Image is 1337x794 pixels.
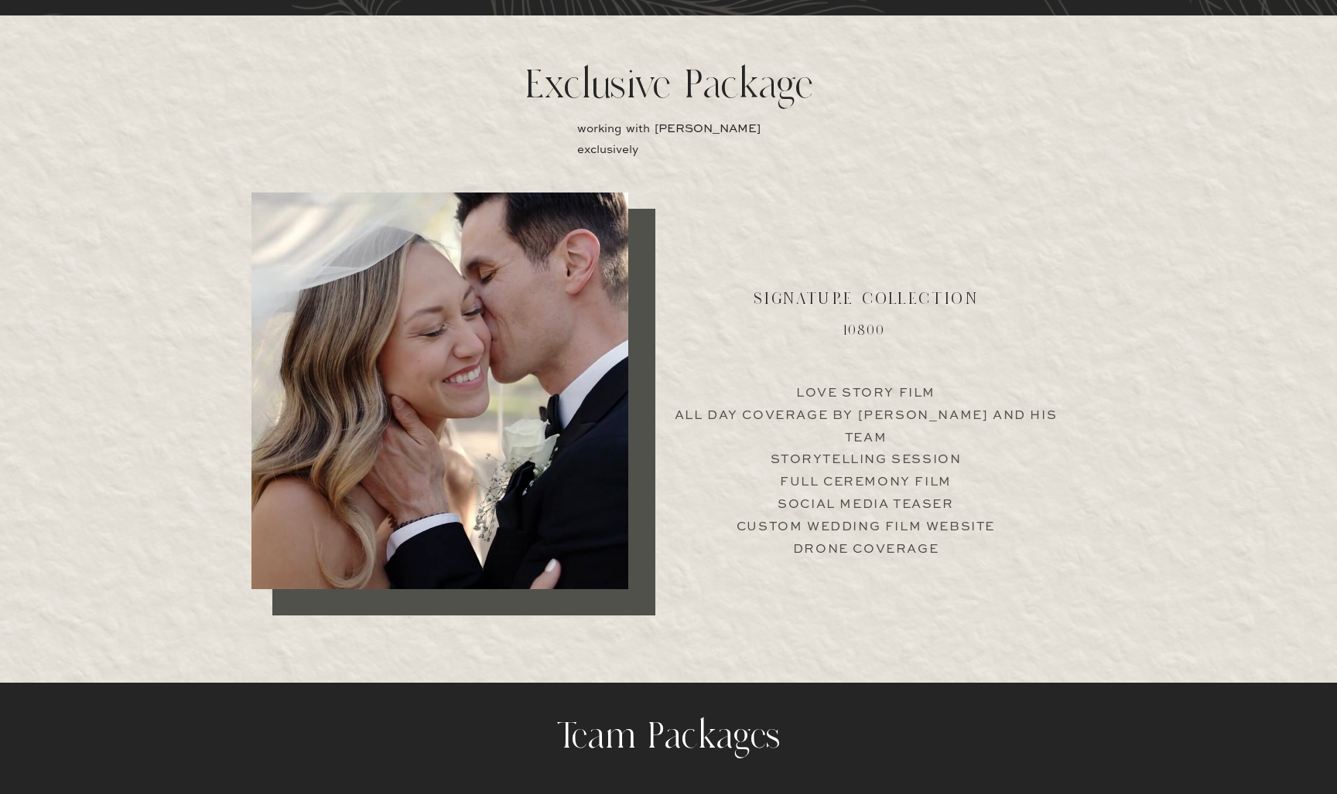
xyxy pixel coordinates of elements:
[788,319,940,339] h2: 10800
[372,56,966,107] h1: Exclusive Package
[577,118,761,135] p: working with [PERSON_NAME] exclusively
[556,711,781,756] h2: Team Packages
[674,383,1058,531] p: Love Story Film All Day Coverage by [PERSON_NAME] and his team Storytelling Session Full Ceremony...
[723,282,1009,314] h2: Signature collection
